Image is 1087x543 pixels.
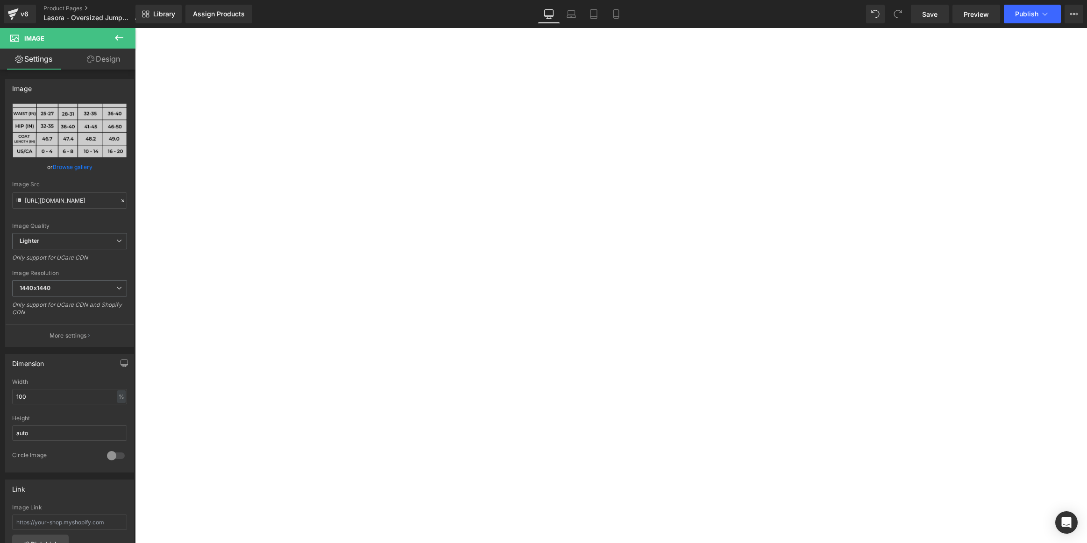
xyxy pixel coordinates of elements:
div: Height [12,415,127,422]
a: Preview [952,5,1000,23]
span: Preview [964,9,989,19]
span: Lasora - Oversized Jumpsuit [43,14,130,21]
div: Circle Image [12,451,98,461]
a: Desktop [538,5,560,23]
input: https://your-shop.myshopify.com [12,515,127,530]
button: Undo [866,5,885,23]
div: Only support for UCare CDN and Shopify CDN [12,301,127,322]
button: Publish [1004,5,1061,23]
span: Publish [1015,10,1038,18]
a: Laptop [560,5,583,23]
div: Link [12,480,25,493]
button: Redo [888,5,907,23]
a: New Library [135,5,182,23]
div: Image Resolution [12,270,127,276]
a: Mobile [605,5,627,23]
div: Dimension [12,354,44,367]
div: Only support for UCare CDN [12,254,127,268]
div: Image [12,79,32,92]
a: Browse gallery [53,159,92,175]
span: Library [153,10,175,18]
a: Product Pages [43,5,148,12]
a: Tablet [583,5,605,23]
a: v6 [4,5,36,23]
div: Image Src [12,181,127,188]
button: More settings [6,324,134,346]
div: Width [12,379,127,385]
span: Image [24,35,44,42]
b: Lighter [20,237,39,244]
p: More settings [50,331,87,340]
div: v6 [19,8,30,20]
button: More [1065,5,1083,23]
div: Image Quality [12,223,127,229]
div: Image Link [12,504,127,511]
a: Design [70,49,137,70]
input: Link [12,192,127,209]
b: 1440x1440 [20,284,50,291]
input: auto [12,425,127,441]
div: or [12,162,127,172]
span: Save [922,9,938,19]
div: Assign Products [193,10,245,18]
input: auto [12,389,127,404]
div: Open Intercom Messenger [1055,511,1078,534]
div: % [117,390,126,403]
